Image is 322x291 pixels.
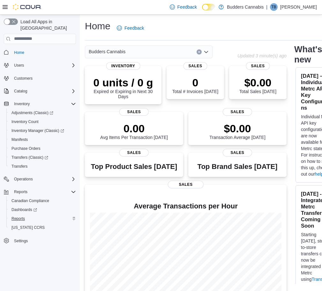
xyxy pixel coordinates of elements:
[9,224,76,231] span: Washington CCRS
[124,25,144,31] span: Feedback
[14,76,33,81] span: Customers
[209,122,266,140] div: Transaction Average [DATE]
[106,62,140,70] span: Inventory
[91,163,177,171] h3: Top Product Sales [DATE]
[11,175,35,183] button: Operations
[223,108,252,116] span: Sales
[11,164,27,169] span: Transfers
[11,225,45,230] span: [US_STATE] CCRS
[11,237,30,245] a: Settings
[204,49,209,55] button: Open list of options
[1,99,79,108] button: Inventory
[172,76,218,89] p: 0
[14,63,24,68] span: Users
[11,146,41,151] span: Purchase Orders
[100,122,168,140] div: Avg Items Per Transaction [DATE]
[119,108,149,116] span: Sales
[237,53,287,58] p: Updated 3 minute(s) ago
[6,205,79,214] a: Dashboards
[18,18,76,31] span: Load All Apps in [GEOGRAPHIC_DATA]
[11,119,39,124] span: Inventory Count
[202,4,215,11] input: Dark Mode
[11,137,28,142] span: Manifests
[11,49,27,56] a: Home
[266,3,267,11] p: |
[6,196,79,205] button: Canadian Compliance
[11,128,64,133] span: Inventory Manager (Classic)
[6,126,79,135] a: Inventory Manager (Classic)
[9,215,27,222] a: Reports
[14,177,33,182] span: Operations
[1,87,79,96] button: Catalog
[271,3,276,11] span: TB
[239,76,276,89] p: $0.00
[11,207,37,212] span: Dashboards
[114,22,146,34] a: Feedback
[9,206,76,214] span: Dashboards
[280,3,317,11] p: [PERSON_NAME]
[6,214,79,223] button: Reports
[6,162,79,171] button: Transfers
[11,48,76,56] span: Home
[270,3,278,11] div: Trevor Bell
[9,118,76,126] span: Inventory Count
[209,122,266,135] p: $0.00
[1,175,79,184] button: Operations
[11,155,48,160] span: Transfers (Classic)
[14,238,28,244] span: Settings
[9,127,67,135] a: Inventory Manager (Classic)
[9,145,43,152] a: Purchase Orders
[9,163,76,170] span: Transfers
[1,187,79,196] button: Reports
[1,74,79,83] button: Customers
[227,3,264,11] p: Budders Cannabis
[90,202,281,210] h4: Average Transactions per Hour
[89,48,125,55] span: Budders Cannabis
[90,76,156,99] div: Expired or Expiring in Next 30 Days
[14,189,27,194] span: Reports
[11,62,26,69] button: Users
[6,108,79,117] a: Adjustments (Classic)
[119,149,149,156] span: Sales
[9,109,56,117] a: Adjustments (Classic)
[13,4,41,10] img: Cova
[9,206,40,214] a: Dashboards
[6,144,79,153] button: Purchase Orders
[1,48,79,57] button: Home
[172,76,218,94] div: Total # Invoices [DATE]
[11,188,30,196] button: Reports
[6,153,79,162] a: Transfers (Classic)
[11,236,76,244] span: Settings
[239,76,276,94] div: Total Sales [DATE]
[85,20,110,33] h1: Home
[167,1,199,13] a: Feedback
[14,50,24,55] span: Home
[11,188,76,196] span: Reports
[11,100,32,108] button: Inventory
[1,236,79,245] button: Settings
[11,74,76,82] span: Customers
[9,224,47,231] a: [US_STATE] CCRS
[9,136,76,143] span: Manifests
[14,101,30,106] span: Inventory
[246,62,270,70] span: Sales
[177,4,197,10] span: Feedback
[11,175,76,183] span: Operations
[9,197,76,205] span: Canadian Compliance
[9,154,51,161] a: Transfers (Classic)
[183,62,207,70] span: Sales
[9,215,76,222] span: Reports
[6,223,79,232] button: [US_STATE] CCRS
[9,136,30,143] a: Manifests
[6,135,79,144] button: Manifests
[168,181,204,188] span: Sales
[9,118,41,126] a: Inventory Count
[9,145,76,152] span: Purchase Orders
[9,109,76,117] span: Adjustments (Classic)
[9,197,52,205] a: Canadian Compliance
[11,87,30,95] button: Catalog
[197,49,202,55] button: Clear input
[11,110,53,115] span: Adjustments (Classic)
[9,163,30,170] a: Transfers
